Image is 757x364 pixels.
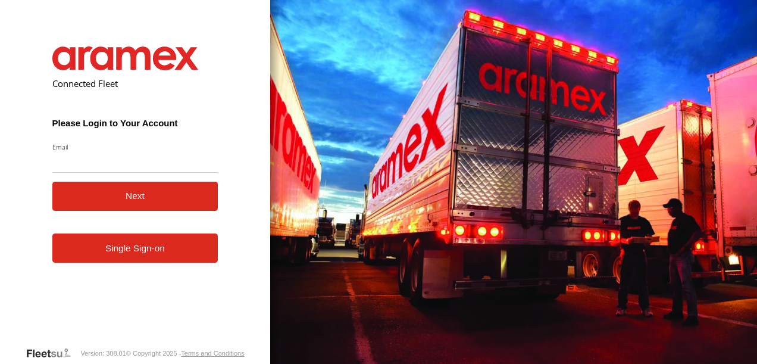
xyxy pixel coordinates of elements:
a: Visit our Website [26,347,80,359]
img: Aramex [52,46,199,70]
h2: Connected Fleet [52,77,218,89]
h3: Please Login to Your Account [52,118,218,128]
label: Email [52,142,218,151]
a: Single Sign-on [52,234,218,263]
div: © Copyright 2025 - [126,350,245,357]
button: Next [52,182,218,211]
div: Version: 308.01 [80,350,126,357]
a: Terms and Conditions [181,350,244,357]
